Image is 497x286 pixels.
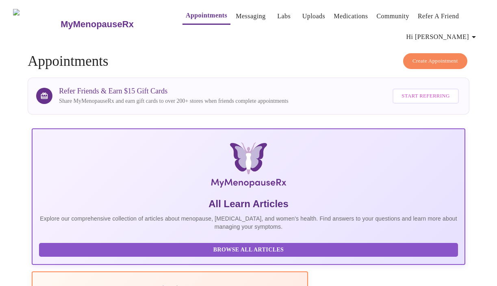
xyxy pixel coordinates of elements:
[406,31,479,43] span: Hi [PERSON_NAME]
[39,214,458,231] p: Explore our comprehensive collection of articles about menopause, [MEDICAL_DATA], and women's hea...
[415,8,462,24] button: Refer a Friend
[61,19,134,30] h3: MyMenopauseRx
[59,97,288,105] p: Share MyMenopauseRx and earn gift cards to over 200+ stores when friends complete appointments
[39,243,458,257] button: Browse All Articles
[403,53,467,69] button: Create Appointment
[13,9,60,39] img: MyMenopauseRx Logo
[28,53,469,69] h4: Appointments
[60,10,166,39] a: MyMenopauseRx
[334,11,368,22] a: Medications
[393,89,458,104] button: Start Referring
[182,7,230,25] button: Appointments
[232,8,269,24] button: Messaging
[418,11,459,22] a: Refer a Friend
[39,197,458,210] h5: All Learn Articles
[373,8,412,24] button: Community
[403,29,482,45] button: Hi [PERSON_NAME]
[402,91,449,101] span: Start Referring
[302,11,326,22] a: Uploads
[330,8,371,24] button: Medications
[186,10,227,21] a: Appointments
[376,11,409,22] a: Community
[236,11,265,22] a: Messaging
[277,11,291,22] a: Labs
[39,246,460,253] a: Browse All Articles
[391,84,460,108] a: Start Referring
[47,245,449,255] span: Browse All Articles
[59,87,288,95] h3: Refer Friends & Earn $15 Gift Cards
[104,142,393,191] img: MyMenopauseRx Logo
[299,8,329,24] button: Uploads
[412,56,458,66] span: Create Appointment
[271,8,297,24] button: Labs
